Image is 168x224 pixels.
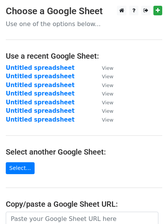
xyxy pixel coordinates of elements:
p: Use one of the options below... [6,20,162,28]
a: Untitled spreadsheet [6,90,75,97]
a: Untitled spreadsheet [6,116,75,123]
h4: Use a recent Google Sheet: [6,51,162,61]
a: View [94,82,113,89]
small: View [102,82,113,88]
a: View [94,107,113,114]
h3: Choose a Google Sheet [6,6,162,17]
small: View [102,65,113,71]
a: Untitled spreadsheet [6,64,75,71]
a: View [94,64,113,71]
h4: Select another Google Sheet: [6,147,162,156]
small: View [102,100,113,105]
a: View [94,90,113,97]
a: View [94,99,113,106]
a: Untitled spreadsheet [6,73,75,80]
small: View [102,74,113,79]
h4: Copy/paste a Google Sheet URL: [6,199,162,209]
small: View [102,91,113,97]
small: View [102,108,113,114]
a: View [94,116,113,123]
a: Select... [6,162,35,174]
small: View [102,117,113,123]
a: Untitled spreadsheet [6,107,75,114]
a: Untitled spreadsheet [6,99,75,106]
a: View [94,73,113,80]
a: Untitled spreadsheet [6,82,75,89]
